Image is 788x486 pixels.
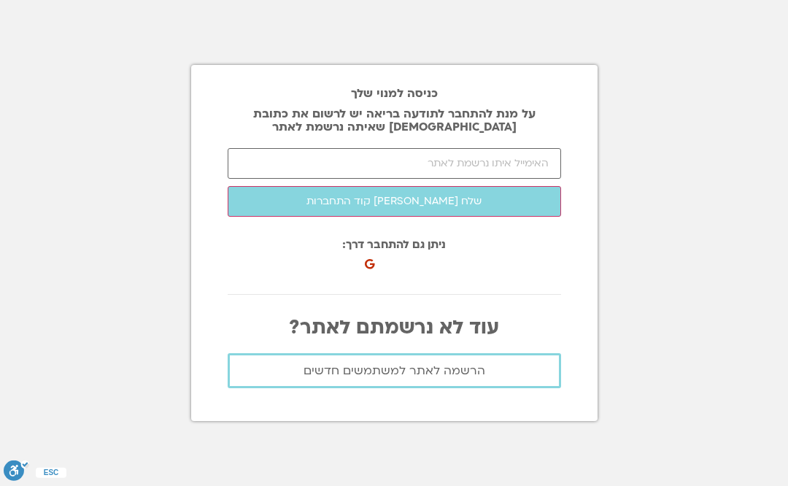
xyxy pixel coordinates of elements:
button: שלח [PERSON_NAME] קוד התחברות [228,186,561,217]
p: עוד לא נרשמתם לאתר? [228,317,561,339]
input: האימייל איתו נרשמת לאתר [228,148,561,179]
a: הרשמה לאתר למשתמשים חדשים [228,353,561,388]
div: כניסה באמצעות חשבון Google. פתיחה בכרטיסייה חדשה [360,243,520,275]
span: הרשמה לאתר למשתמשים חדשים [304,364,485,377]
p: על מנת להתחבר לתודעה בריאה יש לרשום את כתובת [DEMOGRAPHIC_DATA] שאיתה נרשמת לאתר [228,107,561,134]
h2: כניסה למנוי שלך [228,87,561,100]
